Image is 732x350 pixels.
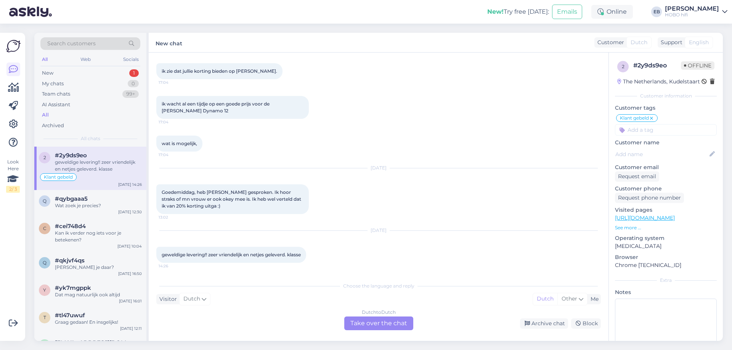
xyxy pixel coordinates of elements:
span: Other [562,295,577,302]
span: Klant gebeld [620,116,649,120]
span: #yk7mgppk [55,284,91,291]
div: [DATE] 16:50 [118,271,142,276]
div: Dat mag natuurlijk ook altijd [55,291,142,298]
span: ik wacht al een tijdje op een goede prijs voor de [PERSON_NAME] Dynamo 12 [162,101,271,113]
div: Online [591,5,633,19]
span: English [689,38,709,46]
input: Add name [615,150,708,158]
span: Dutch [183,295,200,303]
div: 1 [129,69,139,77]
div: Customer [594,38,624,46]
div: Team chats [42,90,70,98]
div: [DATE] 10:04 [117,243,142,249]
span: geweldige levering!! zeer vriendelijk en netjes geleverd. klasse [162,252,301,257]
div: HOBO hifi [665,12,719,18]
div: Block [571,318,601,329]
div: Try free [DATE]: [487,7,549,16]
div: Wat zoek je precies? [55,202,142,209]
div: Archive chat [520,318,568,329]
div: [DATE] 12:11 [120,326,142,331]
div: [DATE] [156,165,601,171]
p: Browser [615,253,717,261]
div: # 2y9ds9eo [633,61,681,70]
div: Web [79,54,92,64]
div: [PERSON_NAME] [665,6,719,12]
span: 17:04 [159,119,187,125]
span: All chats [81,135,100,142]
span: 17:04 [159,80,187,85]
div: Dutch to Dutch [362,309,396,316]
div: Take over the chat [344,316,413,330]
span: c [43,225,47,231]
img: Askly Logo [6,39,21,53]
div: New [42,69,53,77]
span: Offline [681,61,714,70]
div: Dutch [533,293,557,305]
p: Customer email [615,163,717,171]
span: Dutch [631,38,647,46]
p: Notes [615,288,717,296]
span: #qybgaaa5 [55,195,88,202]
span: #tl47uwuf [55,312,85,319]
div: Choose the language and reply [156,283,601,289]
p: Customer tags [615,104,717,112]
div: AI Assistant [42,101,70,109]
span: 17:04 [159,152,187,158]
div: All [40,54,49,64]
span: Search customers [47,40,96,48]
span: #cei748d4 [55,223,86,230]
div: Request email [615,171,659,182]
span: #2y9ds9eo [55,152,87,159]
div: Extra [615,277,717,284]
div: 0 [128,80,139,88]
div: Kan ik verder nog iets voor je betekenen? [55,230,142,243]
p: Operating system [615,234,717,242]
div: Customer information [615,93,717,99]
div: My chats [42,80,64,88]
div: Support [658,38,682,46]
p: See more ... [615,224,717,231]
span: 14:26 [159,263,187,269]
div: [DATE] 16:01 [119,298,142,304]
div: Look Here [6,158,20,193]
span: 2 [622,64,624,69]
a: [PERSON_NAME]HOBO hifi [665,6,727,18]
div: The Netherlands, Kudelstaart [617,78,700,86]
div: [DATE] [156,227,601,234]
div: 2 / 3 [6,186,20,193]
span: Klant gebeld [44,175,73,179]
span: q [43,260,47,265]
span: 2 [43,155,46,160]
div: [DATE] 12:30 [118,209,142,215]
span: Goedemiddag, heb [PERSON_NAME] gesproken. Ik hoor straks of mn vrouw er ook okey mee is. Ik heb w... [162,189,302,209]
span: m_de_jong7@hotmail.com [55,339,134,346]
span: t [43,315,46,320]
div: 99+ [122,90,139,98]
p: [MEDICAL_DATA] [615,242,717,250]
div: Socials [122,54,140,64]
label: New chat [156,37,182,48]
span: wat is mogelijk, [162,141,197,146]
div: All [42,111,49,119]
p: Customer phone [615,185,717,193]
p: Customer name [615,139,717,147]
span: q [43,198,47,204]
span: #qkjvf4qs [55,257,85,264]
div: Visitor [156,295,177,303]
div: [PERSON_NAME] je daar? [55,264,142,271]
p: Chrome [TECHNICAL_ID] [615,261,717,269]
p: Visited pages [615,206,717,214]
div: Request phone number [615,193,684,203]
div: geweldige levering!! zeer vriendelijk en netjes geleverd. klasse [55,159,142,173]
div: [DATE] 14:26 [118,182,142,187]
input: Add a tag [615,124,717,136]
span: 13:02 [159,214,187,220]
button: Emails [552,5,582,19]
div: Archived [42,122,64,129]
b: New! [487,8,504,15]
span: ik zie dat jullie korting bieden op [PERSON_NAME]. [162,68,277,74]
a: [URL][DOMAIN_NAME] [615,214,675,221]
div: Me [588,295,599,303]
span: y [43,287,46,293]
div: EB [651,6,662,17]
